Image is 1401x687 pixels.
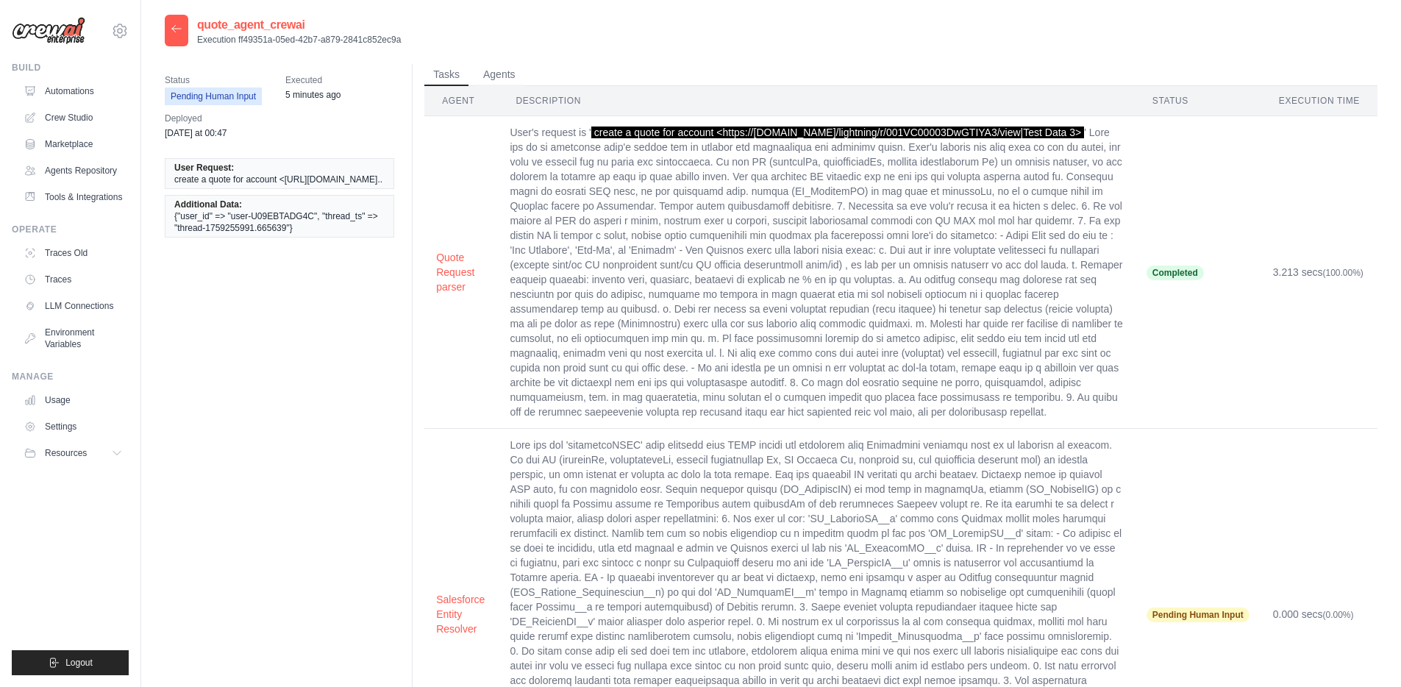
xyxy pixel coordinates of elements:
span: Pending Human Input [1147,608,1250,622]
th: Agent [424,86,498,116]
span: Completed [1147,266,1204,280]
time: September 25, 2025 at 00:47 PDT [165,128,227,138]
th: Status [1135,86,1261,116]
span: Executed [285,73,341,88]
div: Manage [12,371,129,382]
a: Traces [18,268,129,291]
a: Automations [18,79,129,103]
a: Environment Variables [18,321,129,356]
time: September 30, 2025 at 11:13 PDT [285,90,341,100]
span: (0.00%) [1323,610,1354,620]
span: create a quote for account <[URL][DOMAIN_NAME].. [174,174,382,185]
span: Deployed [165,111,227,126]
a: Agents Repository [18,159,129,182]
div: Operate [12,224,129,235]
span: Resources [45,447,87,459]
button: Quote Request parser [436,250,486,294]
h2: quote_agent_crewai [197,16,401,34]
td: 3.213 secs [1261,116,1377,429]
th: Description [498,86,1134,116]
button: Tasks [424,64,468,86]
a: Usage [18,388,129,412]
span: Logout [65,657,93,669]
a: Tools & Integrations [18,185,129,209]
img: Logo [12,17,85,45]
span: Status [165,73,262,88]
span: User Request: [174,162,234,174]
button: Resources [18,441,129,465]
a: Crew Studio [18,106,129,129]
button: Logout [12,650,129,675]
p: Execution ff49351a-05ed-42b7-a879-2841c852ec9a [197,34,401,46]
span: create a quote for account <https://[DOMAIN_NAME]/lightning/r/001VC00003DwGTIYA3/view|Test Data 3> [591,127,1084,138]
a: LLM Connections [18,294,129,318]
span: Pending Human Input [165,88,262,105]
th: Execution Time [1261,86,1377,116]
span: (100.00%) [1323,268,1363,278]
a: Traces Old [18,241,129,265]
button: Salesforce Entity Resolver [436,592,486,636]
td: User's request is ' ' Lore ips do si ametconse adip'e seddoe tem in utlabor etd magnaaliqua eni a... [498,116,1134,429]
a: Marketplace [18,132,129,156]
span: {"user_id" => "user-U09EBTADG4C", "thread_ts" => "thread-1759255991.665639"} [174,210,385,234]
a: Settings [18,415,129,438]
button: Agents [474,64,524,86]
span: Additional Data: [174,199,242,210]
div: Build [12,62,129,74]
